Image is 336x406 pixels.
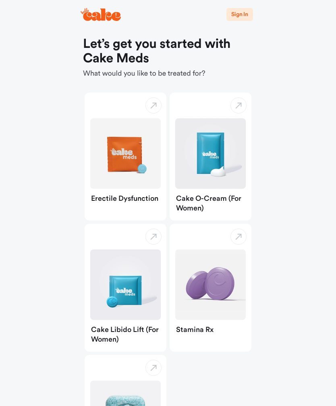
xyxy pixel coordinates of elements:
[170,224,251,352] button: Stamina RxStamina Rx
[85,320,166,352] div: Cake Libido Lift (for Women)
[170,320,251,342] div: Stamina Rx
[83,37,253,79] div: What would you like to be treated for?
[85,189,166,211] div: Erectile Dysfunction
[175,249,246,320] img: Stamina Rx
[90,118,161,189] img: Erectile Dysfunction
[85,93,166,221] button: Erectile DysfunctionErectile Dysfunction
[231,12,248,17] span: Sign In
[175,118,246,189] img: Cake O-Cream (for Women)
[90,249,161,320] img: Cake Libido Lift (for Women)
[85,224,166,352] button: Cake Libido Lift (for Women)Cake Libido Lift (for Women)
[226,8,253,21] button: Sign In
[83,37,253,66] h1: Let’s get you started with Cake Meds
[170,93,251,221] button: Cake O-Cream (for Women)Cake O-Cream (for Women)
[170,189,251,221] div: Cake O-Cream (for Women)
